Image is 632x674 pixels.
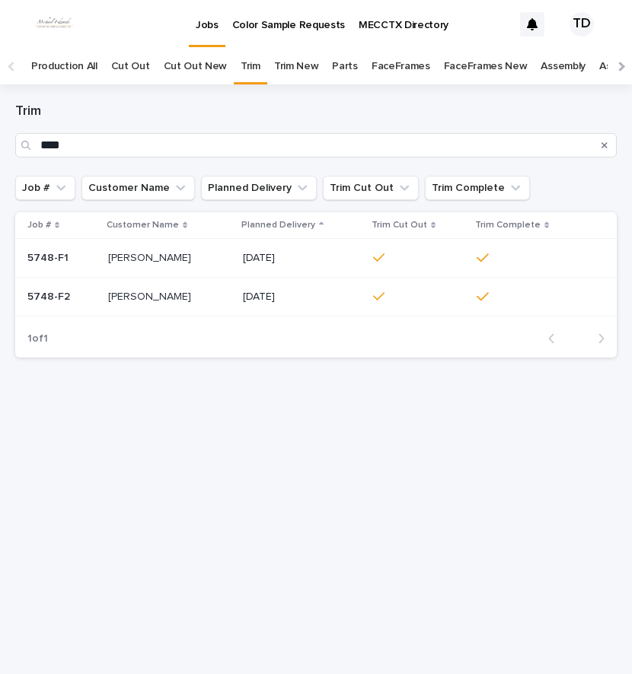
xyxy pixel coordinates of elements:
[536,332,576,345] button: Back
[241,49,260,84] a: Trim
[81,176,195,200] button: Customer Name
[15,103,617,121] h1: Trim
[425,176,530,200] button: Trim Complete
[372,49,430,84] a: FaceFrames
[243,291,361,304] p: [DATE]
[27,217,51,234] p: Job #
[541,49,586,84] a: Assembly
[15,278,617,316] tr: 5748-F25748-F2 [PERSON_NAME][PERSON_NAME] [DATE]
[323,176,419,200] button: Trim Cut Out
[31,49,97,84] a: Production All
[108,288,194,304] p: [PERSON_NAME]
[201,176,317,200] button: Planned Delivery
[164,49,228,84] a: Cut Out New
[15,320,60,358] p: 1 of 1
[444,49,528,84] a: FaceFrames New
[332,49,357,84] a: Parts
[15,133,617,157] input: Search
[27,288,73,304] p: 5748-F2
[15,176,75,200] button: Job #
[107,217,179,234] p: Customer Name
[27,249,72,265] p: 5748-F1
[570,12,594,37] div: TD
[15,239,617,278] tr: 5748-F15748-F1 [PERSON_NAME][PERSON_NAME] [DATE]
[30,9,78,40] img: dhEtdSsQReaQtgKTuLrt
[274,49,319,84] a: Trim New
[241,217,315,234] p: Planned Delivery
[111,49,150,84] a: Cut Out
[243,252,361,265] p: [DATE]
[475,217,541,234] p: Trim Complete
[576,332,617,345] button: Next
[372,217,427,234] p: Trim Cut Out
[108,249,194,265] p: [PERSON_NAME]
